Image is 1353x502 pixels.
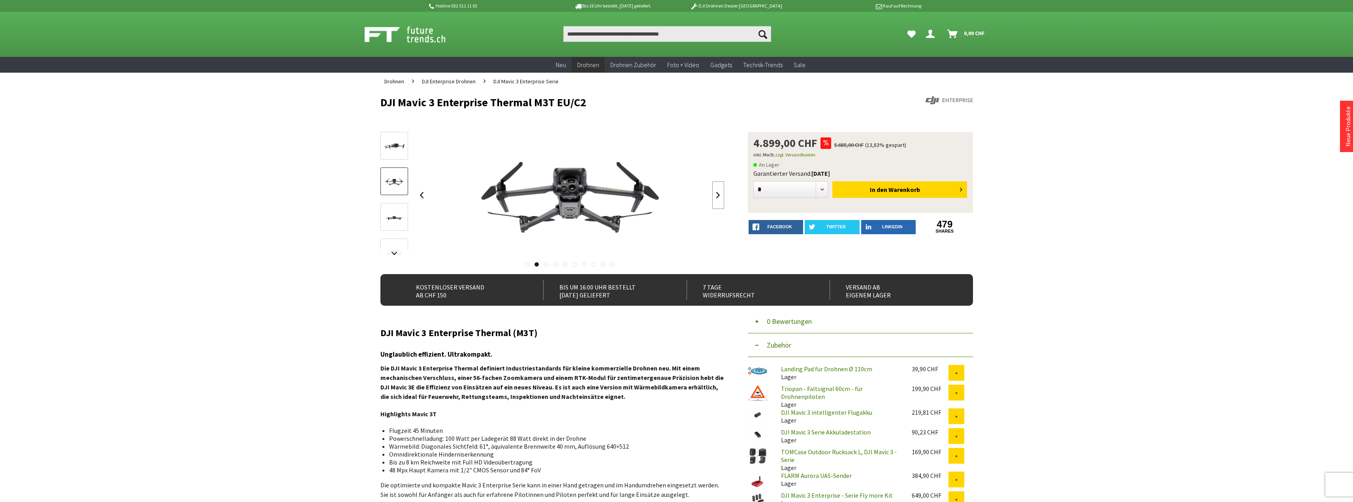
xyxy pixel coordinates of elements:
a: DJI Mavic 3 Enterprise Serie [489,73,563,90]
a: shares [917,229,972,234]
div: 39,90 CHF [912,365,948,373]
strong: Die DJI Mavic 3 Enterprise Thermal definiert Industriestandards für kleine kommerzielle Drohnen n... [380,364,724,400]
img: TOMCase Outdoor Rucksack L, DJI Mavic 3 -Serie [748,448,768,464]
a: DJI Mavic 3 intelligenter Flugakku [781,408,872,416]
img: DJI Mavic 3 Serie Akkuladestation [748,428,768,441]
div: Bis um 16:00 Uhr bestellt [DATE] geliefert [543,280,669,300]
span: facebook [768,224,792,229]
div: 90,23 CHF [912,428,948,436]
a: DJI Mavic 3 Serie Akkuladestation [781,428,871,436]
span: (13,83% gespart) [865,141,906,149]
img: Landing Pad für Drohnen Ø 110cm [748,365,768,375]
div: 649,00 CHF [912,491,948,499]
span: Drohnen [384,78,404,85]
a: 479 [917,220,972,229]
button: Suchen [755,26,771,42]
span: Drohnen Zubehör [610,61,656,69]
button: In den Warenkorb [832,181,967,198]
li: Flugzeit 45 Minuten [389,427,718,434]
span: Foto + Video [667,61,699,69]
img: FLARM Aurora UAS-Sender [748,472,768,491]
div: Lager [775,472,905,487]
a: FLARM Aurora UAS-Sender [781,472,852,479]
a: Gadgets [705,57,738,73]
button: 0 Bewertungen [748,310,973,333]
span: LinkedIn [882,224,903,229]
p: Kauf auf Rechnung [798,1,921,11]
span: Drohnen [577,61,599,69]
a: Meine Favoriten [903,26,920,42]
button: Zubehör [748,333,973,357]
span: Technik-Trends [743,61,783,69]
h1: DJI Mavic 3 Enterprise Thermal M3T EU/C2 [380,96,854,108]
input: Produkt, Marke, Kategorie, EAN, Artikelnummer… [563,26,771,42]
h3: Unglaublich effizient. Ultrakompakt. [380,349,724,359]
div: 169,90 CHF [912,448,948,456]
img: Vorschau: DJI Mavic 3 Enterprise Thermal M3T EU/C2 [383,139,406,154]
a: LinkedIn [861,220,916,234]
span: 4.899,00 CHF [753,137,817,149]
a: Neue Produkte [1344,106,1352,147]
span: 0,00 CHF [964,27,985,39]
a: facebook [749,220,804,234]
a: DJI Enterprise Drohnen [418,73,480,90]
b: [DATE] [811,169,830,177]
p: DJI Drohnen Dealer [GEOGRAPHIC_DATA] [674,1,798,11]
div: Lager [775,428,905,444]
a: DJI Mavic 3 Enterprise - Serie Fly more Kit [781,491,893,499]
span: Gadgets [710,61,732,69]
span: In den [870,186,887,194]
a: TOMCase Outdoor Rucksack L, DJI Mavic 3 -Serie [781,448,897,464]
div: Garantierter Versand: [753,169,967,177]
a: Landing Pad für Drohnen Ø 110cm [781,365,872,373]
div: 7 Tage Widerrufsrecht [687,280,813,300]
span: DJI Mavic 3 Enterprise Serie [493,78,559,85]
span: twitter [826,224,846,229]
a: Foto + Video [662,57,705,73]
div: 219,81 CHF [912,408,948,416]
a: Drohnen [380,73,408,90]
span: An Lager [753,160,779,169]
img: DJI Mavic 3 intelligenter Flugakku [748,408,768,421]
div: Versand ab eigenem Lager [830,280,956,300]
div: Lager [775,448,905,472]
a: Drohnen Zubehör [605,57,662,73]
a: Triopan - Faltsignal 60cm - für Drohnenpiloten [781,385,863,400]
li: 48 Mpx Haupt Kamera mit 1/2" CMOS Sensor und 84° FoV [389,466,718,474]
img: Triopan - Faltsignal 60cm - für Drohnenpiloten [748,385,768,402]
span: Warenkorb [888,186,920,194]
li: Omnidirektionale Hinderniserkennung [389,450,718,458]
a: zzgl. Versandkosten [775,152,815,158]
a: Drohnen [572,57,605,73]
h2: DJI Mavic 3 Enterprise Thermal (M3T) [380,328,724,338]
a: Sale [788,57,811,73]
span: DJI Enterprise Drohnen [422,78,476,85]
img: DJI Enterprise [926,96,973,104]
div: Lager [775,408,905,424]
span: Neu [556,61,566,69]
div: Kostenloser Versand ab CHF 150 [400,280,526,300]
li: Wärmebild: Diagonales Sichtfeld: 61°, äquivalente Brennweite 40 mm, Auflösung 640×512 [389,442,718,450]
span: 5.685,00 CHF [834,141,864,149]
a: Technik-Trends [738,57,788,73]
span: Die optimierte und kompakte Mavic 3 Enterprise Serie kann in einer Hand getragen und im Handumdre... [380,481,719,498]
p: Hotline 032 511 11 03 [428,1,551,11]
a: twitter [805,220,860,234]
p: Bis 16 Uhr bestellt, [DATE] geliefert. [551,1,674,11]
div: 384,90 CHF [912,472,948,479]
a: Neu [550,57,572,73]
span: Sale [794,61,805,69]
img: Shop Futuretrends - zur Startseite wechseln [365,24,463,44]
strong: Highlights Mavic 3T [380,410,437,418]
li: Powerschnelladung: 100 Watt per Ladegerät 88 Watt direkt in der Drohne [389,434,718,442]
div: Lager [775,385,905,408]
div: Lager [775,365,905,381]
div: 199,90 CHF [912,385,948,393]
a: Dein Konto [923,26,941,42]
li: Bis zu 8 km Reichweite mit Full HD Videoübertragung [389,458,718,466]
p: inkl. MwSt. [753,150,967,160]
a: Warenkorb [944,26,989,42]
